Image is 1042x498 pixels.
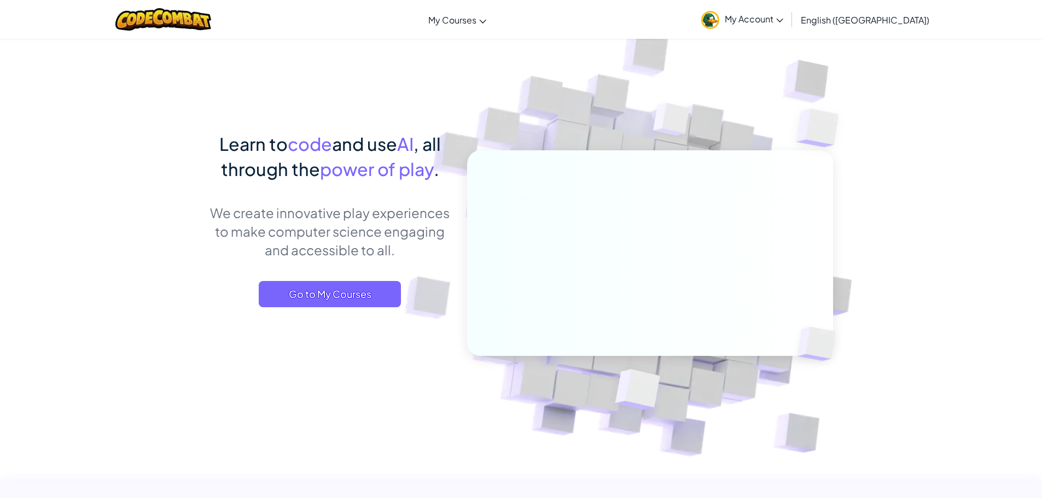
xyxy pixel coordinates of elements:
span: power of play [320,158,434,180]
span: English ([GEOGRAPHIC_DATA]) [801,14,929,26]
img: Overlap cubes [775,82,869,174]
span: My Courses [428,14,476,26]
a: My Courses [423,5,492,34]
span: My Account [725,13,783,25]
img: Overlap cubes [588,346,686,437]
span: . [434,158,439,180]
span: code [288,133,332,155]
span: Learn to [219,133,288,155]
img: Overlap cubes [779,304,861,384]
a: Go to My Courses [259,281,401,307]
span: AI [397,133,414,155]
a: English ([GEOGRAPHIC_DATA]) [795,5,935,34]
span: and use [332,133,397,155]
img: CodeCombat logo [115,8,211,31]
img: avatar [701,11,719,29]
a: My Account [696,2,789,37]
img: Overlap cubes [632,81,711,163]
p: We create innovative play experiences to make computer science engaging and accessible to all. [209,203,451,259]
